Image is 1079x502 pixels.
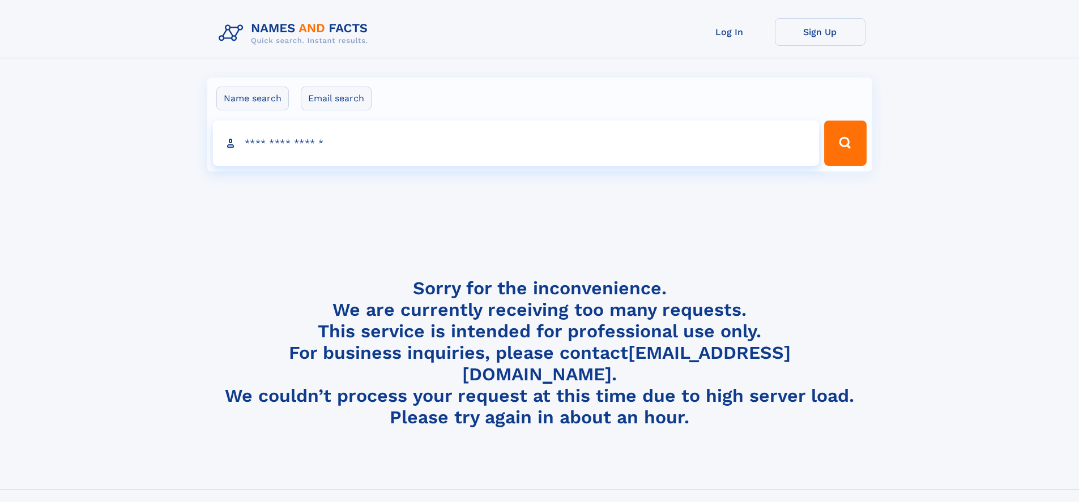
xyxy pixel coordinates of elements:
[824,121,866,166] button: Search Button
[213,121,820,166] input: search input
[462,342,791,385] a: [EMAIL_ADDRESS][DOMAIN_NAME]
[214,18,377,49] img: Logo Names and Facts
[301,87,372,110] label: Email search
[216,87,289,110] label: Name search
[214,277,865,428] h4: Sorry for the inconvenience. We are currently receiving too many requests. This service is intend...
[775,18,865,46] a: Sign Up
[684,18,775,46] a: Log In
